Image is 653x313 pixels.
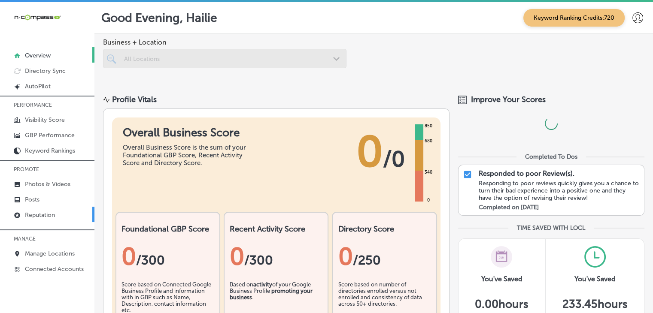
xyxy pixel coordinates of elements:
[338,242,431,271] div: 0
[352,253,380,268] span: /250
[14,14,21,21] img: logo_orange.svg
[14,22,21,29] img: website_grey.svg
[121,242,214,271] div: 0
[423,169,434,176] div: 340
[244,253,273,268] span: /300
[423,138,434,144] div: 680
[95,51,145,56] div: Keywords by Traffic
[23,50,30,57] img: tab_domain_overview_orange.svg
[14,13,61,21] img: 660ab0bf-5cc7-4cb8-ba1c-48b5ae0f18e60NCTV_CLogo_TV_Black_-500x88.png
[479,180,640,202] div: Responding to poor reviews quickly gives you a chance to turn their bad experience into a positiv...
[425,197,431,204] div: 0
[471,95,546,104] span: Improve Your Scores
[25,265,84,273] p: Connected Accounts
[121,224,214,234] h2: Foundational GBP Score
[24,14,42,21] div: v 4.0.25
[383,146,405,172] span: / 0
[562,298,628,311] h5: 233.45 hours
[479,204,539,211] label: Completed on [DATE]
[85,50,92,57] img: tab_keywords_by_traffic_grey.svg
[25,52,51,59] p: Overview
[481,275,522,283] h3: You've Saved
[574,275,616,283] h3: You've Saved
[25,67,66,75] p: Directory Sync
[25,250,75,257] p: Manage Locations
[101,11,217,25] p: Good Evening, Hailie
[123,144,252,167] div: Overall Business Score is the sum of your Foundational GBP Score, Recent Activity Score and Direc...
[25,181,70,188] p: Photos & Videos
[230,288,313,301] b: promoting your business
[423,123,434,129] div: 850
[123,126,252,139] h1: Overall Business Score
[230,242,322,271] div: 0
[25,147,75,154] p: Keyword Rankings
[525,153,577,160] div: Completed To Dos
[356,126,383,178] span: 0
[25,132,75,139] p: GBP Performance
[136,253,165,268] span: / 300
[25,211,55,219] p: Reputation
[338,224,431,234] h2: Directory Score
[112,95,157,104] div: Profile Vitals
[25,196,39,203] p: Posts
[22,22,94,29] div: Domain: [DOMAIN_NAME]
[25,116,65,123] p: Visibility Score
[230,224,322,234] h2: Recent Activity Score
[253,281,272,288] b: activity
[103,38,346,46] span: Business + Location
[479,169,574,178] p: Responded to poor Review(s).
[517,224,585,232] div: TIME SAVED WITH LOCL
[25,83,51,90] p: AutoPilot
[475,298,528,311] h5: 0.00 hours
[33,51,77,56] div: Domain Overview
[523,9,625,27] span: Keyword Ranking Credits: 720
